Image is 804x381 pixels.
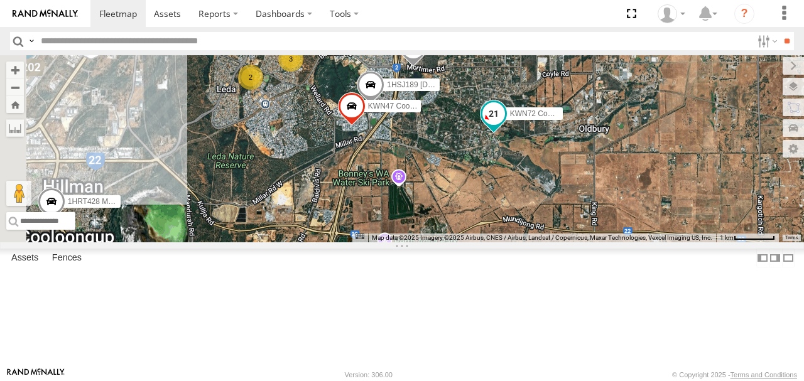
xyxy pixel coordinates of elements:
label: Search Filter Options [752,32,780,50]
label: Map Settings [783,140,804,158]
div: 3 [278,46,303,72]
button: Zoom in [6,62,24,78]
a: Terms (opens in new tab) [785,235,798,240]
a: Terms and Conditions [731,371,797,378]
span: 1HRT428 Manager IT [68,197,141,206]
label: Search Query [26,32,36,50]
span: 1 km [720,234,734,241]
label: Fences [46,249,88,267]
button: Zoom out [6,78,24,96]
span: KWN47 Coor. Infra [368,102,432,110]
i: ? [734,4,754,24]
div: Version: 306.00 [345,371,393,378]
button: Drag Pegman onto the map to open Street View [6,181,31,206]
label: Hide Summary Table [782,249,795,267]
label: Dock Summary Table to the Left [756,249,769,267]
button: Zoom Home [6,96,24,113]
img: rand-logo.svg [13,9,78,18]
div: 2 [238,65,263,90]
label: Assets [5,249,45,267]
span: KWN72 Compliance Officer [510,109,602,118]
label: Measure [6,119,24,137]
button: Keyboard shortcuts [356,233,364,239]
span: Map data ©2025 Imagery ©2025 Airbus, CNES / Airbus, Landsat / Copernicus, Maxar Technologies, Vex... [372,234,712,241]
div: © Copyright 2025 - [672,371,797,378]
button: Map Scale: 1 km per 62 pixels [716,233,779,242]
a: Visit our Website [7,368,65,381]
label: Dock Summary Table to the Right [769,249,781,267]
span: 1HSJ189 [DOMAIN_NAME] [387,81,481,90]
div: Jeff Wegner [653,4,690,23]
